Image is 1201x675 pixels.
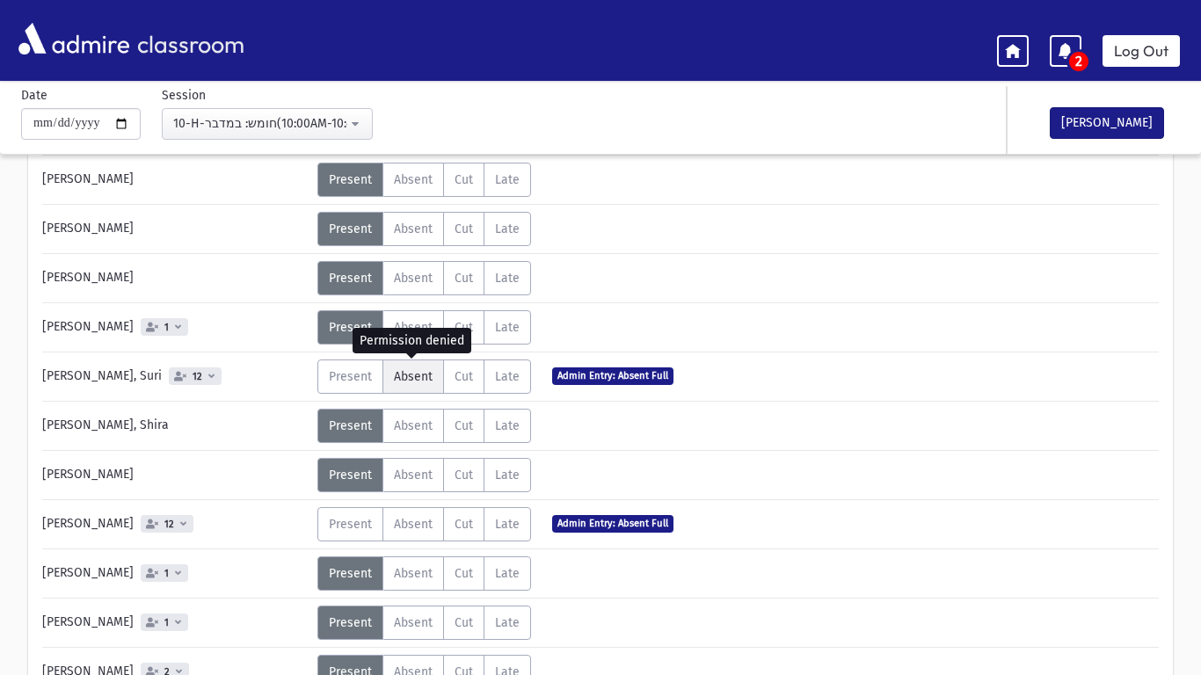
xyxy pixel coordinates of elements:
div: [PERSON_NAME], Suri [33,359,317,394]
span: Present [329,517,372,532]
div: AttTypes [317,310,531,345]
div: [PERSON_NAME] [33,261,317,295]
label: Date [21,86,47,105]
label: Session [162,86,206,105]
div: [PERSON_NAME] [33,507,317,541]
div: [PERSON_NAME] [33,606,317,640]
span: Cut [455,517,473,532]
div: AttTypes [317,556,531,591]
div: AttTypes [317,163,531,197]
span: Present [329,172,372,187]
span: 2 [1069,53,1088,70]
span: Present [329,615,372,630]
span: Absent [394,369,433,384]
span: 1 [161,617,172,628]
span: Present [329,271,372,286]
span: 1 [161,322,172,333]
span: Late [495,271,520,286]
span: Admin Entry: Absent Full [552,367,673,384]
span: Late [495,320,520,335]
span: Cut [455,566,473,581]
div: AttTypes [317,212,531,246]
span: Late [495,566,520,581]
div: [PERSON_NAME] [33,212,317,246]
span: Absent [394,566,433,581]
span: Late [495,468,520,483]
span: Absent [394,418,433,433]
span: Cut [455,468,473,483]
span: Absent [394,468,433,483]
span: Present [329,320,372,335]
div: Permission denied [353,328,471,353]
div: AttTypes [317,606,531,640]
span: Cut [455,221,473,236]
div: AttTypes [317,359,531,394]
div: [PERSON_NAME] [33,163,317,197]
span: classroom [134,16,244,62]
span: 12 [161,519,178,530]
span: Present [329,566,372,581]
span: Late [495,221,520,236]
span: Absent [394,172,433,187]
span: Present [329,221,372,236]
a: Log Out [1103,35,1180,67]
div: AttTypes [317,458,531,492]
span: Absent [394,271,433,286]
span: 12 [189,371,206,382]
span: Cut [455,369,473,384]
div: AttTypes [317,409,531,443]
div: [PERSON_NAME] [33,458,317,492]
span: Absent [394,615,433,630]
span: Late [495,172,520,187]
button: [PERSON_NAME] [1050,107,1164,139]
span: Cut [455,615,473,630]
span: Admin Entry: Absent Full [552,515,673,532]
span: Cut [455,271,473,286]
div: [PERSON_NAME], Shira [33,409,317,443]
img: AdmirePro [14,18,134,59]
div: AttTypes [317,261,531,295]
div: [PERSON_NAME] [33,310,317,345]
span: Late [495,369,520,384]
button: 10-H-חומש: במדבר(10:00AM-10:45AM) [162,108,373,140]
span: Present [329,369,372,384]
span: Cut [455,320,473,335]
span: Absent [394,320,433,335]
span: Cut [455,172,473,187]
span: 1 [161,568,172,579]
div: 10-H-חומש: במדבר(10:00AM-10:45AM) [173,114,347,133]
span: Late [495,418,520,433]
span: Present [329,418,372,433]
span: Absent [394,517,433,532]
span: Absent [394,221,433,236]
div: AttTypes [317,507,531,541]
span: Present [329,468,372,483]
span: Cut [455,418,473,433]
div: [PERSON_NAME] [33,556,317,591]
span: Late [495,517,520,532]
